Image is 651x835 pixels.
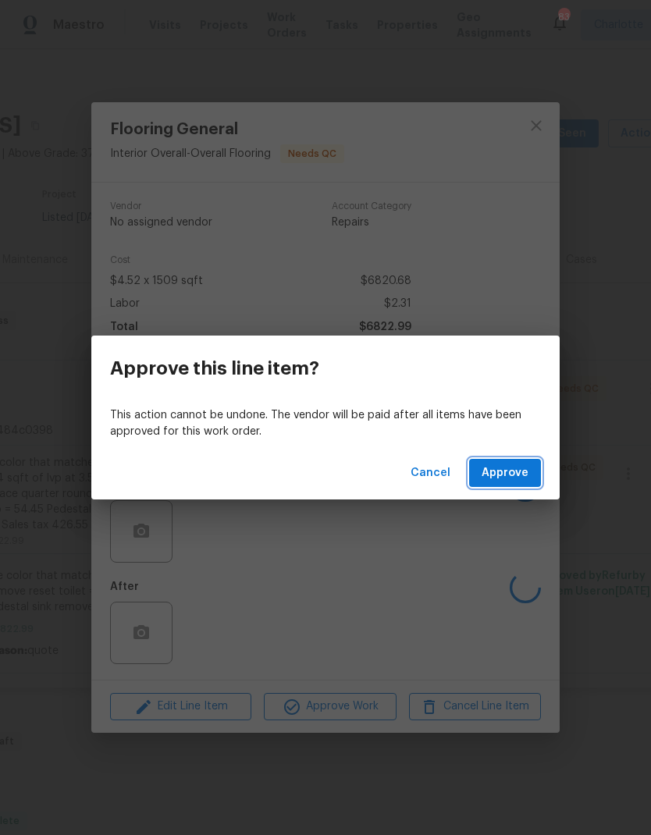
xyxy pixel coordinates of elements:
button: Cancel [404,459,457,488]
span: Cancel [411,464,450,483]
span: Approve [482,464,528,483]
h3: Approve this line item? [110,357,319,379]
button: Approve [469,459,541,488]
p: This action cannot be undone. The vendor will be paid after all items have been approved for this... [110,407,541,440]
